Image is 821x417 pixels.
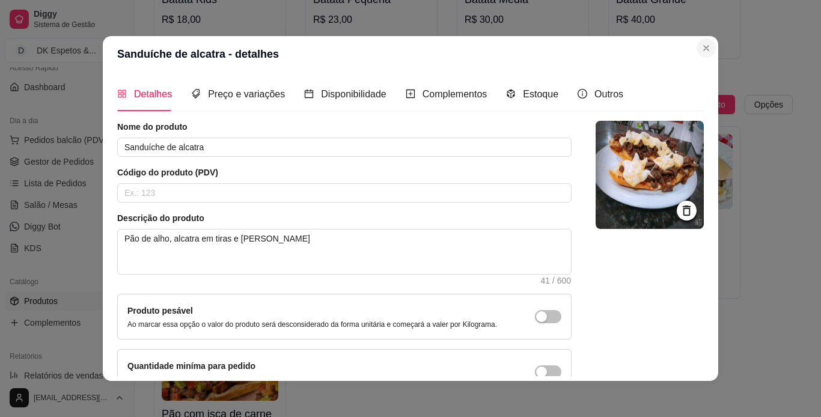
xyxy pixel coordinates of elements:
[117,89,127,99] span: appstore
[117,121,572,133] article: Nome do produto
[117,166,572,178] article: Código do produto (PDV)
[191,89,201,99] span: tags
[697,38,716,58] button: Close
[596,121,704,229] img: logo da loja
[134,89,172,99] span: Detalhes
[506,89,516,99] span: code-sandbox
[117,212,572,224] article: Descrição do produto
[117,183,572,202] input: Ex.: 123
[523,89,558,99] span: Estoque
[118,230,571,274] textarea: Pão de alho, alcatra em tiras e [PERSON_NAME]
[127,320,497,329] p: Ao marcar essa opção o valor do produto será desconsiderado da forma unitária e começará a valer ...
[423,89,487,99] span: Complementos
[578,89,587,99] span: info-circle
[321,89,386,99] span: Disponibilidade
[103,36,718,72] header: Sanduíche de alcatra - detalhes
[127,361,255,371] label: Quantidade miníma para pedido
[208,89,285,99] span: Preço e variações
[406,89,415,99] span: plus-square
[127,375,387,385] p: Ao habilitar seus clientes terão que pedir uma quantidade miníma desse produto.
[304,89,314,99] span: calendar
[127,306,193,315] label: Produto pesável
[117,138,572,157] input: Ex.: Hamburguer de costela
[594,89,623,99] span: Outros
